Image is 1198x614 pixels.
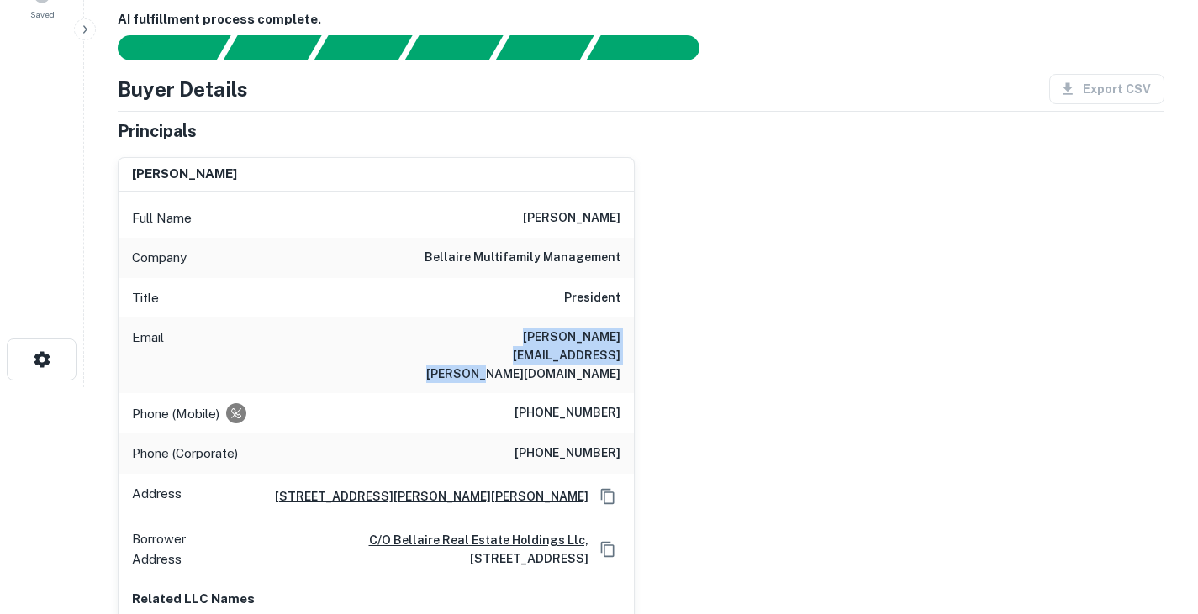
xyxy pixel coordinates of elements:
[132,589,620,609] p: Related LLC Names
[1114,480,1198,560] iframe: Chat Widget
[132,165,237,184] h6: [PERSON_NAME]
[223,35,321,60] div: Your request is received and processing...
[243,531,588,568] a: c/o bellaire real estate holdings llc, [STREET_ADDRESS]
[595,537,620,562] button: Copy Address
[132,208,192,228] p: Full Name
[98,35,224,60] div: Sending borrower request to AI...
[515,443,620,464] h6: [PHONE_NUMBER]
[118,118,197,144] h5: Principals
[30,8,55,21] span: Saved
[515,403,620,423] h6: [PHONE_NUMBER]
[132,288,159,308] p: Title
[404,35,503,60] div: Principals found, AI now looking for contact information...
[419,328,620,383] h6: [PERSON_NAME][EMAIL_ADDRESS][PERSON_NAME][DOMAIN_NAME]
[314,35,412,60] div: Documents found, AI parsing details...
[495,35,594,60] div: Principals found, still searching for contact information. This may take time...
[132,248,187,268] p: Company
[595,484,620,509] button: Copy Address
[132,529,236,569] p: Borrower Address
[118,74,248,104] h4: Buyer Details
[118,10,1164,29] h6: AI fulfillment process complete.
[261,487,588,506] a: [STREET_ADDRESS][PERSON_NAME][PERSON_NAME]
[132,404,219,424] p: Phone (Mobile)
[132,443,238,464] p: Phone (Corporate)
[587,35,720,60] div: AI fulfillment process complete.
[564,288,620,308] h6: President
[132,328,164,383] p: Email
[523,208,620,228] h6: [PERSON_NAME]
[226,403,246,423] div: Requests to not be contacted at this number
[132,484,182,509] p: Address
[425,248,620,268] h6: bellaire multifamily management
